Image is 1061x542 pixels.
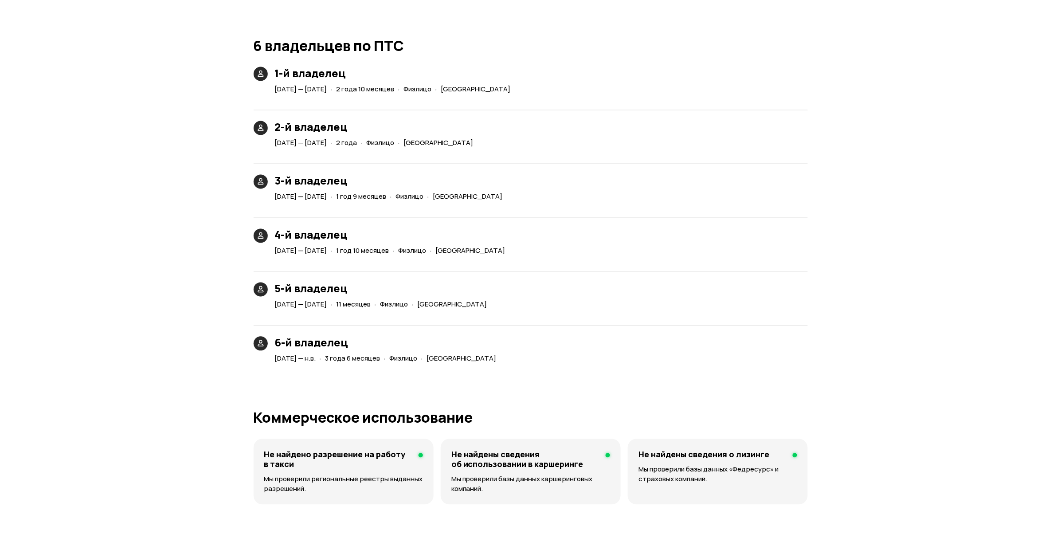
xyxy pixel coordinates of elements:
span: · [320,351,322,366]
h4: Не найдено разрешение на работу в такси [264,450,411,469]
h1: 6 владельцев по ПТС [254,38,808,54]
p: Мы проверили базы данных каршеринговых компаний. [451,475,610,494]
h3: 3-й владелец [275,175,506,187]
span: · [331,297,333,312]
span: [GEOGRAPHIC_DATA] [441,84,511,94]
span: · [435,82,438,96]
h3: 5-й владелец [275,283,491,295]
span: · [331,244,333,258]
span: · [375,297,377,312]
span: [GEOGRAPHIC_DATA] [436,246,505,255]
p: Мы проверили базы данных «Федресурс» и страховых компаний. [638,465,797,484]
span: · [398,136,400,150]
span: Физлицо [380,300,408,309]
span: [DATE] — [DATE] [275,192,327,201]
span: · [390,189,392,204]
span: Физлицо [404,84,432,94]
span: [GEOGRAPHIC_DATA] [427,354,497,363]
span: [GEOGRAPHIC_DATA] [433,192,503,201]
span: 11 месяцев [337,300,371,309]
span: [DATE] — [DATE] [275,138,327,148]
span: 1 год 9 месяцев [337,192,387,201]
span: 1 год 10 месяцев [337,246,389,255]
h3: 6-й владелец [275,337,500,349]
span: · [412,297,414,312]
h4: Не найдены сведения о лизинге [638,450,769,460]
h3: 4-й владелец [275,229,509,241]
span: · [331,82,333,96]
span: · [361,136,363,150]
span: · [398,82,400,96]
span: [DATE] — [DATE] [275,300,327,309]
h3: 1-й владелец [275,67,514,79]
span: 2 года [337,138,357,148]
span: 2 года 10 месяцев [337,84,395,94]
h4: Не найдены сведения об использовании в каршеринге [451,450,599,469]
span: Физлицо [367,138,395,148]
span: · [427,189,430,204]
span: [DATE] — [DATE] [275,246,327,255]
span: [GEOGRAPHIC_DATA] [418,300,487,309]
span: [DATE] — [DATE] [275,84,327,94]
span: Физлицо [396,192,424,201]
span: [DATE] — н.в. [275,354,316,363]
p: Мы проверили региональные реестры выданных разрешений. [264,475,423,494]
span: · [331,136,333,150]
h3: 2-й владелец [275,121,477,134]
span: Физлицо [390,354,418,363]
span: Физлицо [399,246,427,255]
span: · [331,189,333,204]
span: · [393,244,395,258]
h1: Коммерческое использование [254,410,808,426]
span: · [384,351,386,366]
span: · [430,244,432,258]
span: [GEOGRAPHIC_DATA] [404,138,474,148]
span: 3 года 6 месяцев [325,354,380,363]
span: · [421,351,423,366]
